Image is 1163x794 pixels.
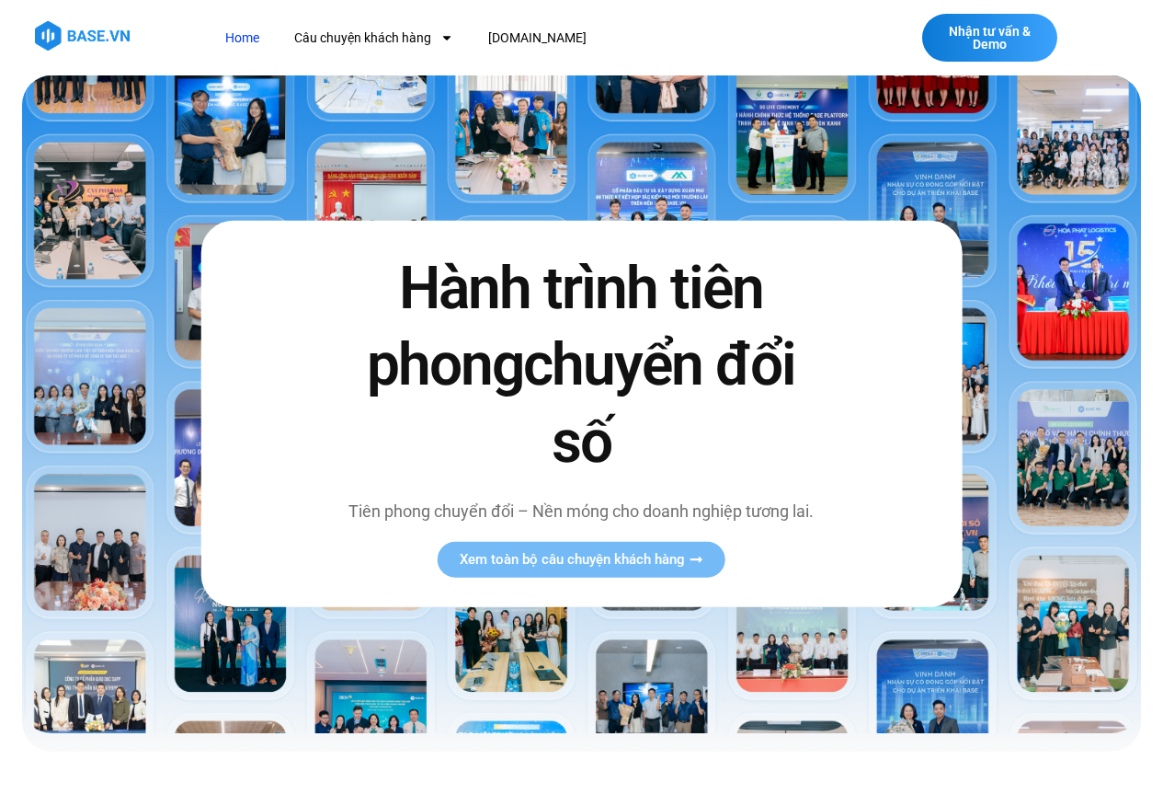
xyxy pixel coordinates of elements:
a: Home [211,21,273,55]
span: Nhận tư vấn & Demo [941,25,1039,51]
a: Nhận tư vấn & Demo [922,14,1057,62]
h2: Hành trình tiên phong [343,250,821,480]
a: Xem toàn bộ câu chuyện khách hàng [438,542,725,578]
span: chuyển đổi số [523,330,795,476]
a: Câu chuyện khách hàng [280,21,467,55]
span: Xem toàn bộ câu chuyện khách hàng [460,553,685,567]
p: Tiên phong chuyển đổi – Nền móng cho doanh nghiệp tương lai. [343,499,821,524]
a: [DOMAIN_NAME] [474,21,600,55]
nav: Menu [211,21,829,55]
